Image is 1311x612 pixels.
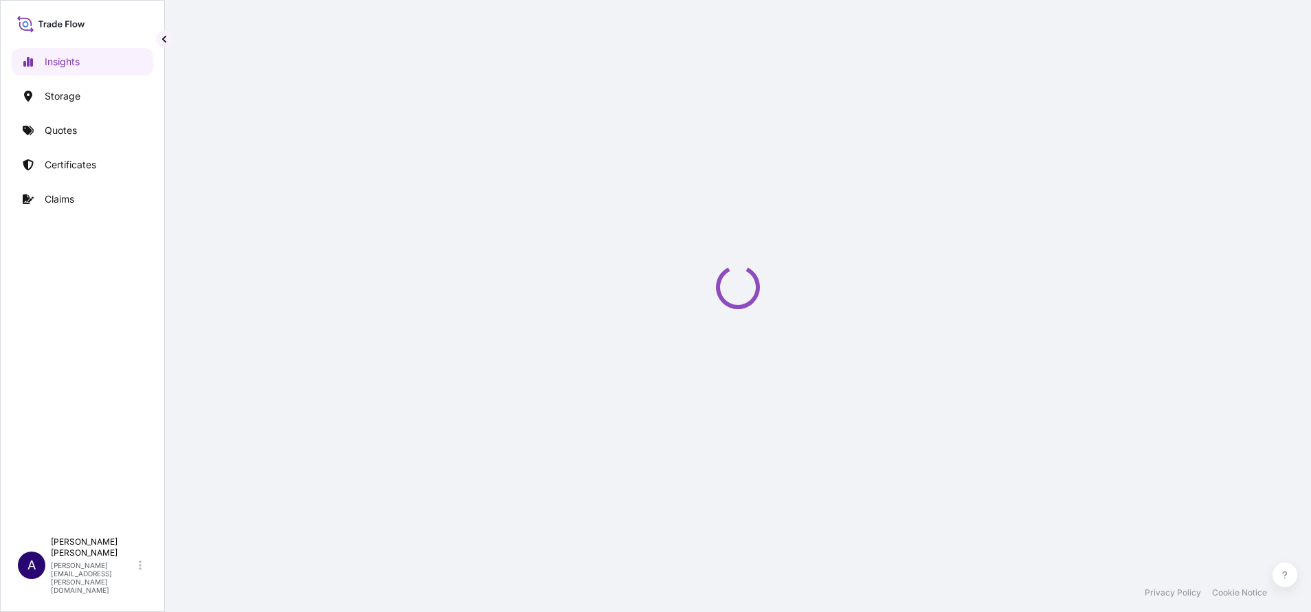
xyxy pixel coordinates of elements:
[45,158,96,172] p: Certificates
[45,55,80,69] p: Insights
[12,48,153,76] a: Insights
[1212,587,1267,598] a: Cookie Notice
[1145,587,1201,598] a: Privacy Policy
[12,185,153,213] a: Claims
[27,558,36,572] span: A
[12,82,153,110] a: Storage
[45,124,77,137] p: Quotes
[51,561,136,594] p: [PERSON_NAME][EMAIL_ADDRESS][PERSON_NAME][DOMAIN_NAME]
[51,536,136,558] p: [PERSON_NAME] [PERSON_NAME]
[12,117,153,144] a: Quotes
[45,89,80,103] p: Storage
[12,151,153,179] a: Certificates
[45,192,74,206] p: Claims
